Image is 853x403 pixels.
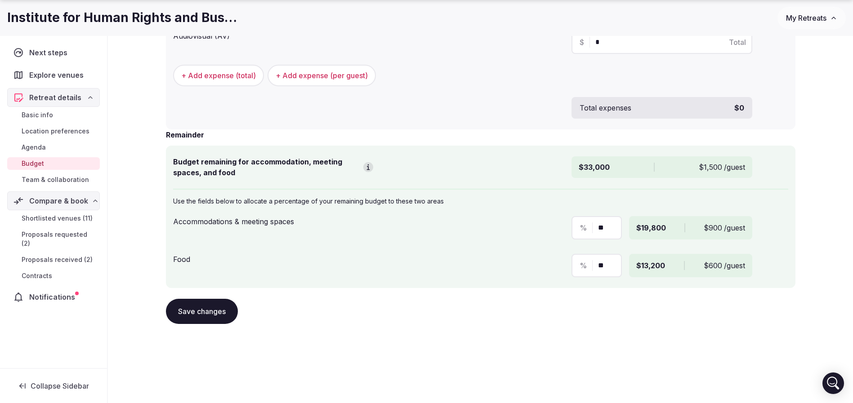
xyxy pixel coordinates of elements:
span: /guest [722,222,745,233]
h2: Remainder [166,129,204,140]
a: Team & collaboration [7,173,100,186]
a: Shortlisted venues (11) [7,212,100,225]
div: Accommodations & meeting spaces [173,213,373,227]
span: $600 [704,260,722,271]
span: Location preferences [22,127,89,136]
div: Open Intercom Messenger [822,372,844,394]
button: Collapse Sidebar [7,376,100,396]
a: Explore venues [7,66,100,84]
span: Budget [22,159,44,168]
span: Team & collaboration [22,175,89,184]
span: Compare & book [29,195,88,206]
button: + Add expense (total) [173,65,264,86]
a: Next steps [7,43,100,62]
h1: Institute for Human Rights and Business [7,9,237,27]
span: Total [729,37,746,48]
button: My Retreats [777,7,846,29]
span: Proposals received (2) [22,255,93,264]
span: Basic info [22,111,53,120]
span: $ [580,37,584,48]
span: Total expenses [580,102,631,113]
span: Contracts [22,271,52,280]
a: Budget [7,157,100,170]
span: Agenda [22,143,46,152]
span: Next steps [29,47,71,58]
button: + Add expense (per guest) [268,65,376,86]
span: Retreat details [29,92,81,103]
button: Save changes [166,299,238,324]
span: % [580,222,587,233]
span: Notifications [29,292,79,302]
span: $1,500 [699,162,722,173]
a: Proposals requested (2) [7,228,100,250]
a: Notifications [7,288,100,306]
div: Budget remaining for accommodation, meeting spaces, and food [173,153,373,178]
span: /guest [722,162,745,173]
span: $33,000 [579,162,610,173]
a: Agenda [7,141,100,154]
a: Location preferences [7,125,100,137]
div: Food [173,250,373,265]
span: Collapse Sidebar [31,381,89,390]
span: Explore venues [29,70,87,80]
span: /guest [722,260,745,271]
a: Contracts [7,270,100,282]
span: My Retreats [786,13,826,22]
span: Proposals requested (2) [22,230,96,248]
span: $0 [734,102,744,113]
p: Use the fields below to allocate a percentage of your remaining budget to these two areas [173,197,788,206]
span: Shortlisted venues (11) [22,214,93,223]
span: $13,200 [636,260,665,271]
a: Basic info [7,109,100,121]
span: % [580,260,587,271]
span: $19,800 [636,222,666,233]
span: $900 [704,222,722,233]
a: Proposals received (2) [7,253,100,266]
